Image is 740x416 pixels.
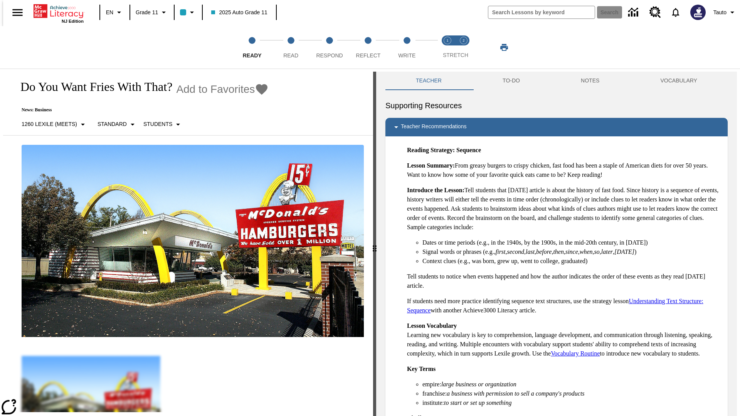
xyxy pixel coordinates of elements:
button: VOCABULARY [630,72,728,90]
a: Data Center [624,2,645,23]
li: Signal words or phrases (e.g., , , , , , , , , , ) [422,247,721,257]
button: Class color is light blue. Change class color [177,5,200,19]
li: Context clues (e.g., was born, grew up, went to college, graduated) [422,257,721,266]
button: Teacher [385,72,472,90]
div: Instructional Panel Tabs [385,72,728,90]
text: 2 [462,39,464,42]
em: a business with permission to sell a company's products [447,390,585,397]
input: search field [488,6,595,18]
a: Vocabulary Routine [551,350,600,357]
span: Respond [316,52,343,59]
span: Tauto [713,8,727,17]
span: Ready [243,52,262,59]
p: Teacher Recommendations [401,122,466,132]
strong: Sequence [456,147,481,153]
span: Grade 11 [136,8,158,17]
em: first [496,248,506,255]
h6: Supporting Resources [385,99,728,112]
em: to start or set up something [444,399,512,406]
p: Students [143,120,172,128]
em: last [526,248,535,255]
button: Read step 2 of 5 [268,26,313,69]
em: when [580,248,593,255]
button: Select Lexile, 1260 Lexile (Meets) [18,117,91,131]
div: Press Enter or Spacebar and then press right and left arrow keys to move the slider [373,72,376,416]
li: franchise: [422,389,721,398]
p: Tell students to notice when events happened and how the author indicates the order of these even... [407,272,721,290]
em: so [594,248,600,255]
p: Learning new vocabulary is key to comprehension, language development, and communication through ... [407,321,721,358]
em: since [565,248,578,255]
span: Add to Favorites [176,83,255,96]
p: Tell students that [DATE] article is about the history of fast food. Since history is a sequence ... [407,186,721,232]
strong: Lesson Vocabulary [407,322,457,329]
button: TO-DO [472,72,550,90]
span: STRETCH [443,52,468,58]
button: Language: EN, Select a language [103,5,127,19]
span: EN [106,8,113,17]
div: activity [376,72,737,416]
button: Write step 5 of 5 [385,26,429,69]
li: Dates or time periods (e.g., in the 1940s, by the 1900s, in the mid-20th century, in [DATE]) [422,238,721,247]
text: 1 [446,39,448,42]
div: Teacher Recommendations [385,118,728,136]
button: Add to Favorites - Do You Want Fries With That? [176,82,269,96]
span: NJ Edition [62,19,84,23]
button: Reflect step 4 of 5 [346,26,390,69]
em: large business or organization [441,381,516,387]
p: News: Business [12,107,269,113]
span: Read [283,52,298,59]
em: second [507,248,524,255]
button: NOTES [550,72,630,90]
em: then [553,248,564,255]
span: 2025 Auto Grade 11 [211,8,267,17]
button: Open side menu [6,1,29,24]
p: Standard [98,120,127,128]
button: Stretch Respond step 2 of 2 [452,26,475,69]
strong: Reading Strategy: [407,147,455,153]
button: Select a new avatar [686,2,710,22]
p: If students need more practice identifying sequence text structures, use the strategy lesson with... [407,297,721,315]
span: Write [398,52,415,59]
a: Understanding Text Structure: Sequence [407,298,703,314]
img: Avatar [690,5,706,20]
p: 1260 Lexile (Meets) [22,120,77,128]
li: empire: [422,380,721,389]
a: Notifications [666,2,686,22]
button: Stretch Read step 1 of 2 [436,26,459,69]
em: later [601,248,613,255]
div: Home [34,3,84,23]
div: reading [3,72,373,412]
a: Resource Center, Will open in new tab [645,2,666,23]
h1: Do You Want Fries With That? [12,80,172,94]
img: One of the first McDonald's stores, with the iconic red sign and golden arches. [22,145,364,337]
button: Print [492,40,516,54]
button: Select Student [140,117,186,131]
button: Respond step 3 of 5 [307,26,352,69]
p: From greasy burgers to crispy chicken, fast food has been a staple of American diets for over 50 ... [407,161,721,179]
strong: Introduce the Lesson: [407,187,464,193]
button: Grade: Grade 11, Select a grade [133,5,172,19]
button: Ready step 1 of 5 [230,26,274,69]
button: Profile/Settings [710,5,740,19]
strong: Key Terms [407,366,436,372]
em: [DATE] [614,248,634,255]
span: Reflect [356,52,381,59]
li: institute: [422,398,721,408]
button: Scaffolds, Standard [94,117,140,131]
strong: Lesson Summary: [407,162,455,169]
em: before [536,248,552,255]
